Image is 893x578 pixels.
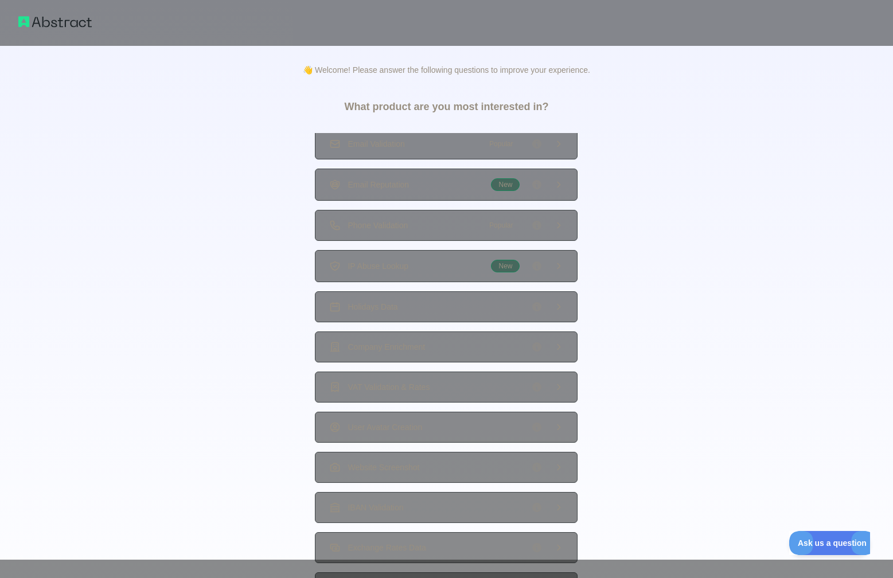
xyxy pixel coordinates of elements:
[284,46,609,76] p: 👋 Welcome! Please answer the following questions to improve your experience.
[348,260,408,272] span: IP Abuse Lookup
[482,220,520,231] span: Popular
[348,381,430,393] span: VAT Validation & Rates
[789,531,870,555] iframe: Toggle Customer Support
[482,138,520,150] span: Popular
[348,220,408,231] span: Phone Validation
[348,462,419,473] span: Website Screenshot
[348,179,409,190] span: Email Reputation
[348,421,422,433] span: User Avatar Creation
[18,14,92,30] img: Abstract logo
[491,260,520,272] span: New
[348,341,425,353] span: Company Enrichment
[326,76,567,133] h3: What product are you most interested in?
[491,178,520,191] span: New
[348,502,403,513] span: IBAN Validation
[348,138,404,150] span: Email Validation
[348,301,397,313] span: Holidays Data
[348,542,426,553] span: Exchange Rates Data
